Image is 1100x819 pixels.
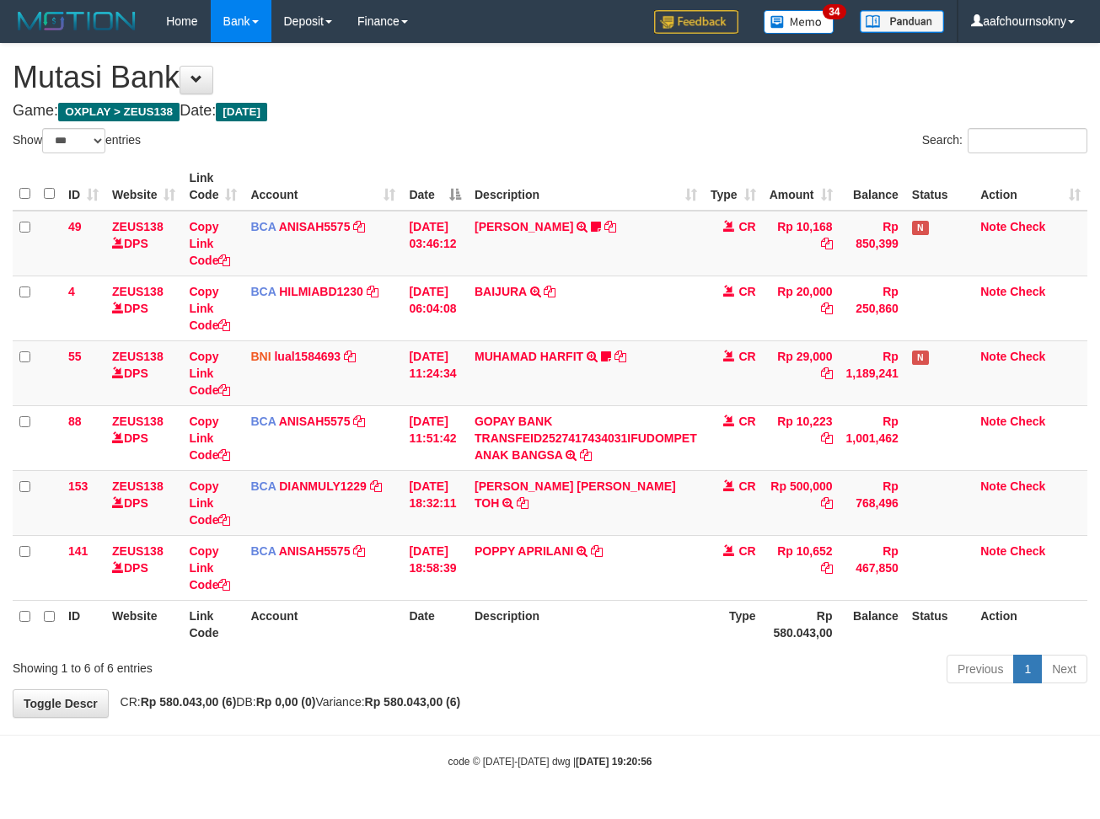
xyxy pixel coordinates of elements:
span: 153 [68,479,88,493]
a: Copy Rp 500,000 to clipboard [821,496,833,510]
a: ANISAH5575 [279,544,351,558]
a: Copy CARINA OCTAVIA TOH to clipboard [517,496,529,510]
td: [DATE] 11:24:34 [402,340,468,405]
td: Rp 850,399 [840,211,905,276]
a: Note [980,285,1006,298]
th: Website [105,600,182,648]
a: ANISAH5575 [279,220,351,233]
a: BAIJURA [475,285,527,298]
span: BCA [250,285,276,298]
td: [DATE] 03:46:12 [402,211,468,276]
img: MOTION_logo.png [13,8,141,34]
td: DPS [105,470,182,535]
td: Rp 467,850 [840,535,905,600]
a: Copy INA PAUJANAH to clipboard [604,220,616,233]
th: Date [402,600,468,648]
div: Showing 1 to 6 of 6 entries [13,653,446,677]
a: Check [1010,479,1045,493]
td: Rp 10,168 [763,211,840,276]
a: Copy Link Code [189,415,230,462]
th: Type: activate to sort column ascending [704,163,763,211]
th: Description [468,600,704,648]
span: Has Note [912,351,929,365]
td: DPS [105,340,182,405]
td: DPS [105,535,182,600]
th: ID: activate to sort column ascending [62,163,105,211]
a: [PERSON_NAME] [PERSON_NAME] TOH [475,479,676,510]
a: Copy Link Code [189,544,230,591]
span: CR [738,479,755,493]
td: DPS [105,276,182,340]
td: Rp 500,000 [763,470,840,535]
img: Feedback.jpg [654,10,738,34]
a: Copy ANISAH5575 to clipboard [353,220,365,233]
a: Copy GOPAY BANK TRANSFEID2527417434031IFUDOMPET ANAK BANGSA to clipboard [580,448,592,462]
span: CR: DB: Variance: [112,695,461,709]
a: ZEUS138 [112,479,164,493]
td: Rp 250,860 [840,276,905,340]
span: 4 [68,285,75,298]
a: Copy ANISAH5575 to clipboard [353,415,365,428]
a: Note [980,350,1006,363]
a: HILMIABD1230 [279,285,363,298]
td: Rp 29,000 [763,340,840,405]
td: Rp 1,001,462 [840,405,905,470]
small: code © [DATE]-[DATE] dwg | [448,756,652,768]
img: panduan.png [860,10,944,33]
span: BCA [250,220,276,233]
a: Copy lual1584693 to clipboard [344,350,356,363]
span: CR [738,285,755,298]
span: BCA [250,415,276,428]
a: Note [980,479,1006,493]
a: Copy Link Code [189,285,230,332]
th: Action [974,600,1087,648]
span: CR [738,415,755,428]
span: [DATE] [216,103,267,121]
th: Type [704,600,763,648]
select: Showentries [42,128,105,153]
td: DPS [105,211,182,276]
th: Link Code [182,600,244,648]
th: Link Code: activate to sort column ascending [182,163,244,211]
td: Rp 10,652 [763,535,840,600]
strong: Rp 580.043,00 (6) [141,695,237,709]
a: Copy Rp 10,168 to clipboard [821,237,833,250]
a: Copy ANISAH5575 to clipboard [353,544,365,558]
a: ZEUS138 [112,220,164,233]
a: [PERSON_NAME] [475,220,573,233]
a: ZEUS138 [112,350,164,363]
a: Check [1010,350,1045,363]
a: ZEUS138 [112,285,164,298]
td: [DATE] 18:58:39 [402,535,468,600]
a: Check [1010,415,1045,428]
th: ID [62,600,105,648]
td: [DATE] 18:32:11 [402,470,468,535]
td: [DATE] 06:04:08 [402,276,468,340]
th: Rp 580.043,00 [763,600,840,648]
span: 49 [68,220,82,233]
a: Check [1010,220,1045,233]
a: Copy Rp 10,223 to clipboard [821,431,833,445]
span: BNI [250,350,271,363]
th: Action: activate to sort column ascending [974,163,1087,211]
img: Button%20Memo.svg [764,10,834,34]
span: CR [738,544,755,558]
a: Copy BAIJURA to clipboard [544,285,555,298]
label: Show entries [13,128,141,153]
a: Copy Rp 20,000 to clipboard [821,302,833,315]
a: ZEUS138 [112,544,164,558]
th: Amount: activate to sort column ascending [763,163,840,211]
a: Check [1010,285,1045,298]
h4: Game: Date: [13,103,1087,120]
a: Check [1010,544,1045,558]
th: Balance [840,163,905,211]
span: CR [738,220,755,233]
input: Search: [968,128,1087,153]
a: Copy MUHAMAD HARFIT to clipboard [614,350,626,363]
th: Website: activate to sort column ascending [105,163,182,211]
th: Status [905,163,974,211]
span: CR [738,350,755,363]
th: Balance [840,600,905,648]
a: Previous [947,655,1014,683]
a: ANISAH5575 [279,415,351,428]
